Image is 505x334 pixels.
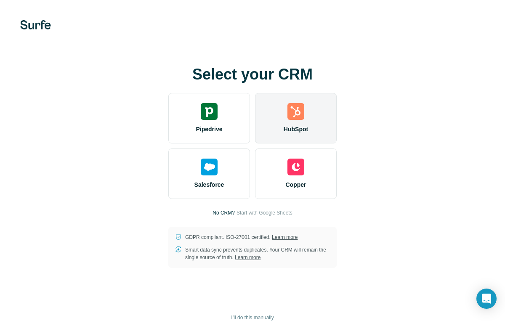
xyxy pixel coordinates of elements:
img: salesforce's logo [201,159,218,175]
a: Learn more [272,234,298,240]
img: copper's logo [287,159,304,175]
span: Copper [286,180,306,189]
button: Start with Google Sheets [237,209,292,217]
span: HubSpot [284,125,308,133]
div: Open Intercom Messenger [476,289,497,309]
span: I’ll do this manually [231,314,274,321]
button: I’ll do this manually [225,311,279,324]
a: Learn more [235,254,260,260]
span: Pipedrive [196,125,222,133]
span: Salesforce [194,180,224,189]
p: Smart data sync prevents duplicates. Your CRM will remain the single source of truth. [185,246,330,261]
p: No CRM? [213,209,235,217]
p: GDPR compliant. ISO-27001 certified. [185,233,298,241]
img: Surfe's logo [20,20,51,29]
h1: Select your CRM [168,66,337,83]
img: pipedrive's logo [201,103,218,120]
img: hubspot's logo [287,103,304,120]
